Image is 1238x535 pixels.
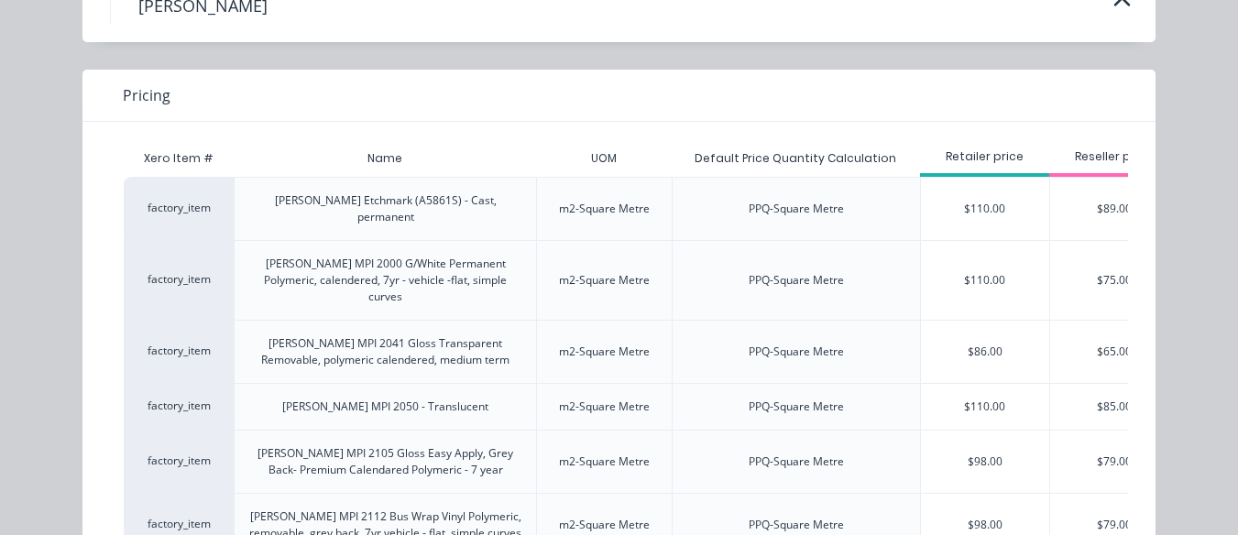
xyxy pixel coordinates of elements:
[749,272,844,289] div: PPQ-Square Metre
[1049,148,1178,165] div: Reseller price
[920,148,1049,165] div: Retailer price
[124,177,234,240] div: factory_item
[353,136,417,181] div: Name
[124,240,234,320] div: factory_item
[921,241,1049,320] div: $110.00
[249,256,521,305] div: [PERSON_NAME] MPI 2000 G/White Permanent Polymeric, calendered, 7yr - vehicle -flat, simple curves
[559,517,650,533] div: m2-Square Metre
[921,321,1049,383] div: $86.00
[559,272,650,289] div: m2-Square Metre
[680,136,911,181] div: Default Price Quantity Calculation
[249,335,521,368] div: [PERSON_NAME] MPI 2041 Gloss Transparent Removable, polymeric calendered, medium term
[124,383,234,430] div: factory_item
[559,344,650,360] div: m2-Square Metre
[921,384,1049,430] div: $110.00
[123,84,170,106] span: Pricing
[1050,241,1178,320] div: $75.00
[749,399,844,415] div: PPQ-Square Metre
[124,320,234,383] div: factory_item
[1050,384,1178,430] div: $85.00
[282,399,488,415] div: [PERSON_NAME] MPI 2050 - Translucent
[921,431,1049,493] div: $98.00
[559,399,650,415] div: m2-Square Metre
[124,430,234,493] div: factory_item
[749,453,844,470] div: PPQ-Square Metre
[559,453,650,470] div: m2-Square Metre
[1050,431,1178,493] div: $79.00
[249,445,521,478] div: [PERSON_NAME] MPI 2105 Gloss Easy Apply, Grey Back- Premium Calendared Polymeric - 7 year
[124,140,234,177] div: Xero Item #
[1050,321,1178,383] div: $65.00
[749,344,844,360] div: PPQ-Square Metre
[921,178,1049,240] div: $110.00
[559,201,650,217] div: m2-Square Metre
[249,192,521,225] div: [PERSON_NAME] Etchmark (A5861S) - Cast, permanent
[576,136,631,181] div: UOM
[1050,178,1178,240] div: $89.00
[749,201,844,217] div: PPQ-Square Metre
[749,517,844,533] div: PPQ-Square Metre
